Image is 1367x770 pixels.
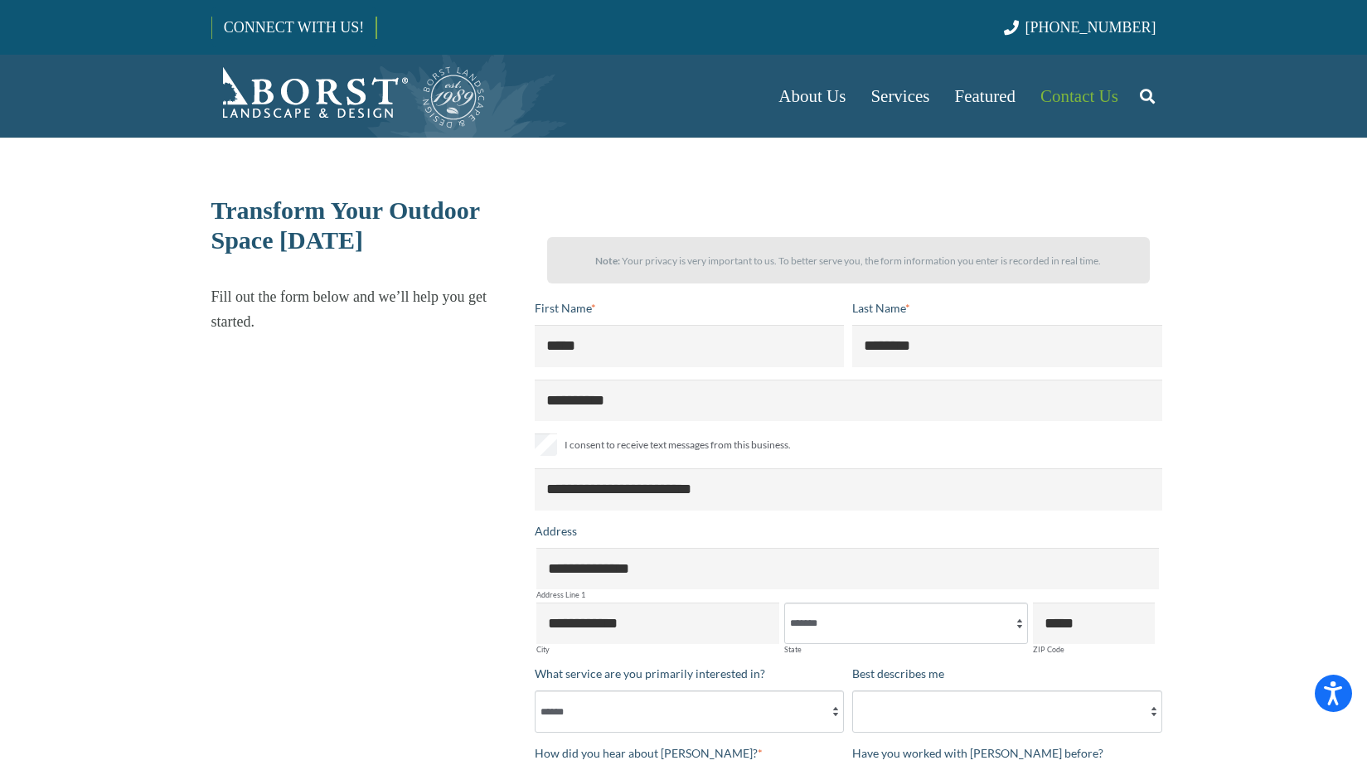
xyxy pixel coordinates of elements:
[943,55,1028,138] a: Featured
[1131,75,1164,117] a: Search
[535,524,577,538] span: Address
[955,86,1016,106] span: Featured
[535,746,758,760] span: How did you hear about [PERSON_NAME]?
[852,301,905,315] span: Last Name
[852,666,944,680] span: Best describes me
[1004,19,1156,36] a: [PHONE_NUMBER]
[1028,55,1131,138] a: Contact Us
[535,666,765,680] span: What service are you primarily interested in?
[1040,86,1118,106] span: Contact Us
[535,690,845,732] select: What service are you primarily interested in?
[778,86,846,106] span: About Us
[870,86,929,106] span: Services
[858,55,942,138] a: Services
[211,196,480,254] span: Transform Your Outdoor Space [DATE]
[1033,646,1155,653] label: ZIP Code
[1025,19,1156,36] span: [PHONE_NUMBER]
[852,325,1162,366] input: Last Name*
[595,254,620,267] strong: Note:
[535,433,557,456] input: I consent to receive text messages from this business.
[766,55,858,138] a: About Us
[536,591,1159,598] label: Address Line 1
[211,284,521,334] p: Fill out the form below and we’ll help you get started.
[852,690,1162,732] select: Best describes me
[535,301,591,315] span: First Name
[212,7,376,47] a: CONNECT WITH US!
[211,63,487,129] a: Borst-Logo
[535,325,845,366] input: First Name*
[852,746,1103,760] span: Have you worked with [PERSON_NAME] before?
[562,249,1135,274] p: Your privacy is very important to us. To better serve you, the form information you enter is reco...
[784,646,1028,653] label: State
[565,435,791,455] span: I consent to receive text messages from this business.
[536,646,780,653] label: City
